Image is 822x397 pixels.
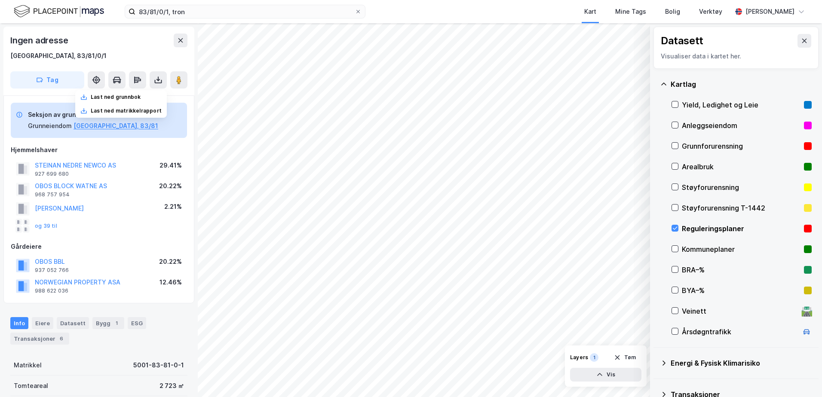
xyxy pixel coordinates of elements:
[14,4,104,19] img: logo.f888ab2527a4732fd821a326f86c7f29.svg
[91,107,162,114] div: Last ned matrikkelrapport
[682,203,801,213] div: Støyforurensning T-1442
[779,356,822,397] iframe: Chat Widget
[10,71,84,89] button: Tag
[92,317,124,329] div: Bygg
[128,317,146,329] div: ESG
[699,6,722,17] div: Verktøy
[35,171,69,177] div: 927 699 680
[682,265,801,275] div: BRA–%
[615,6,646,17] div: Mine Tags
[14,381,48,391] div: Tomteareal
[32,317,53,329] div: Eiere
[11,241,187,252] div: Gårdeiere
[74,121,158,131] button: [GEOGRAPHIC_DATA], 83/81
[570,368,641,382] button: Vis
[661,51,811,61] div: Visualiser data i kartet her.
[661,34,703,48] div: Datasett
[159,277,182,287] div: 12.46%
[745,6,794,17] div: [PERSON_NAME]
[11,145,187,155] div: Hjemmelshaver
[682,182,801,192] div: Støyforurensning
[35,267,69,274] div: 937 052 766
[671,79,812,89] div: Kartlag
[682,141,801,151] div: Grunnforurensning
[10,34,70,47] div: Ingen adresse
[10,317,28,329] div: Info
[665,6,680,17] div: Bolig
[584,6,596,17] div: Kart
[164,202,182,212] div: 2.21%
[779,356,822,397] div: Kontrollprogram for chat
[682,223,801,234] div: Reguleringsplaner
[159,381,184,391] div: 2 723 ㎡
[28,121,72,131] div: Grunneiendom
[135,5,355,18] input: Søk på adresse, matrikkel, gårdeiere, leietakere eller personer
[682,327,798,337] div: Årsdøgntrafikk
[35,287,68,294] div: 988 622 036
[682,244,801,254] div: Kommuneplaner
[682,306,798,316] div: Veinett
[682,285,801,296] div: BYA–%
[35,191,70,198] div: 968 757 954
[57,334,66,343] div: 6
[801,305,813,317] div: 🛣️
[570,354,588,361] div: Layers
[133,360,184,370] div: 5001-83-81-0-1
[671,358,812,368] div: Energi & Fysisk Klimarisiko
[608,351,641,364] button: Tøm
[682,120,801,131] div: Anleggseiendom
[28,110,158,120] div: Seksjon av grunneiendom
[91,94,141,101] div: Last ned grunnbok
[57,317,89,329] div: Datasett
[112,319,121,327] div: 1
[10,51,107,61] div: [GEOGRAPHIC_DATA], 83/81/0/1
[159,257,182,267] div: 20.22%
[10,333,69,345] div: Transaksjoner
[682,100,801,110] div: Yield, Ledighet og Leie
[14,360,42,370] div: Matrikkel
[590,353,598,362] div: 1
[159,181,182,191] div: 20.22%
[159,160,182,171] div: 29.41%
[682,162,801,172] div: Arealbruk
